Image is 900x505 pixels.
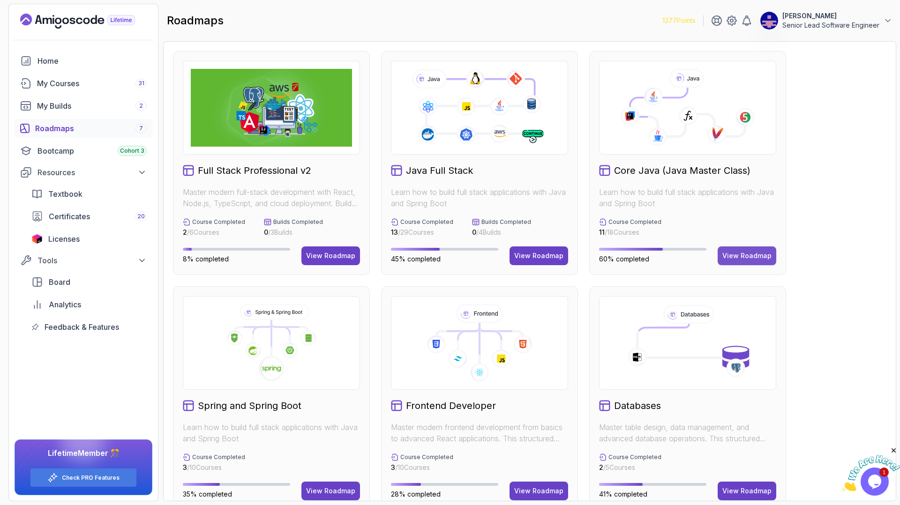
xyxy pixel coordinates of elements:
[306,486,355,496] div: View Roadmap
[183,463,187,471] span: 3
[760,12,778,30] img: user profile image
[481,218,531,226] p: Builds Completed
[26,295,152,314] a: analytics
[614,399,661,412] h2: Databases
[15,164,152,181] button: Resources
[472,228,476,236] span: 0
[192,453,245,461] p: Course Completed
[183,463,245,472] p: / 10 Courses
[608,453,661,461] p: Course Completed
[26,207,152,226] a: certificates
[599,186,776,209] p: Learn how to build full stack applications with Java and Spring Boot
[15,141,152,160] a: bootcamp
[183,490,232,498] span: 35% completed
[760,11,892,30] button: user profile image[PERSON_NAME]Senior Lead Software Engineer
[472,228,531,237] p: / 4 Builds
[37,100,147,111] div: My Builds
[400,218,453,226] p: Course Completed
[198,164,311,177] h2: Full Stack Professional v2
[15,97,152,115] a: builds
[599,490,647,498] span: 41% completed
[37,55,147,67] div: Home
[49,299,81,310] span: Analytics
[391,463,453,472] p: / 10 Courses
[718,482,776,500] button: View Roadmap
[301,482,360,500] button: View Roadmap
[273,218,323,226] p: Builds Completed
[120,147,144,155] span: Cohort 3
[406,399,496,412] h2: Frontend Developer
[15,252,152,269] button: Tools
[183,422,360,444] p: Learn how to build full stack applications with Java and Spring Boot
[514,251,563,260] div: View Roadmap
[26,318,152,336] a: feedback
[31,234,43,244] img: jetbrains icon
[37,255,147,266] div: Tools
[614,164,750,177] h2: Core Java (Java Master Class)
[406,164,473,177] h2: Java Full Stack
[391,463,395,471] span: 3
[48,188,82,200] span: Textbook
[45,321,119,333] span: Feedback & Features
[599,463,603,471] span: 2
[183,228,187,236] span: 2
[842,446,900,491] iframe: chat widget
[599,463,661,472] p: / 5 Courses
[15,52,152,70] a: home
[183,228,245,237] p: / 6 Courses
[718,246,776,265] button: View Roadmap
[722,251,772,260] div: View Roadmap
[138,80,144,87] span: 31
[391,255,441,263] span: 45% completed
[192,218,245,226] p: Course Completed
[391,228,453,237] p: / 29 Courses
[183,186,360,209] p: Master modern full-stack development with React, Node.js, TypeScript, and cloud deployment. Build...
[191,69,352,147] img: Full Stack Professional v2
[20,14,157,29] a: Landing page
[599,228,605,236] span: 11
[26,185,152,203] a: textbook
[608,218,661,226] p: Course Completed
[391,422,568,444] p: Master modern frontend development from basics to advanced React applications. This structured le...
[37,145,147,156] div: Bootcamp
[391,186,568,209] p: Learn how to build full stack applications with Java and Spring Boot
[183,255,229,263] span: 8% completed
[306,251,355,260] div: View Roadmap
[391,490,441,498] span: 28% completed
[62,474,120,482] a: Check PRO Features
[49,211,90,222] span: Certificates
[30,468,137,487] button: Check PRO Features
[301,246,360,265] button: View Roadmap
[722,486,772,496] div: View Roadmap
[599,422,776,444] p: Master table design, data management, and advanced database operations. This structured learning ...
[514,486,563,496] div: View Roadmap
[599,255,649,263] span: 60% completed
[139,125,143,132] span: 7
[264,228,323,237] p: / 3 Builds
[198,399,301,412] h2: Spring and Spring Boot
[139,102,143,110] span: 2
[662,16,696,25] p: 1377 Points
[400,453,453,461] p: Course Completed
[137,213,145,220] span: 20
[15,119,152,138] a: roadmaps
[26,273,152,291] a: board
[510,246,568,265] button: View Roadmap
[167,13,224,28] h2: roadmaps
[48,233,80,245] span: Licenses
[37,167,147,178] div: Resources
[264,228,268,236] span: 0
[37,78,147,89] div: My Courses
[49,276,70,288] span: Board
[391,228,398,236] span: 13
[26,230,152,248] a: licenses
[510,482,568,500] button: View Roadmap
[35,123,147,134] div: Roadmaps
[782,11,879,21] p: [PERSON_NAME]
